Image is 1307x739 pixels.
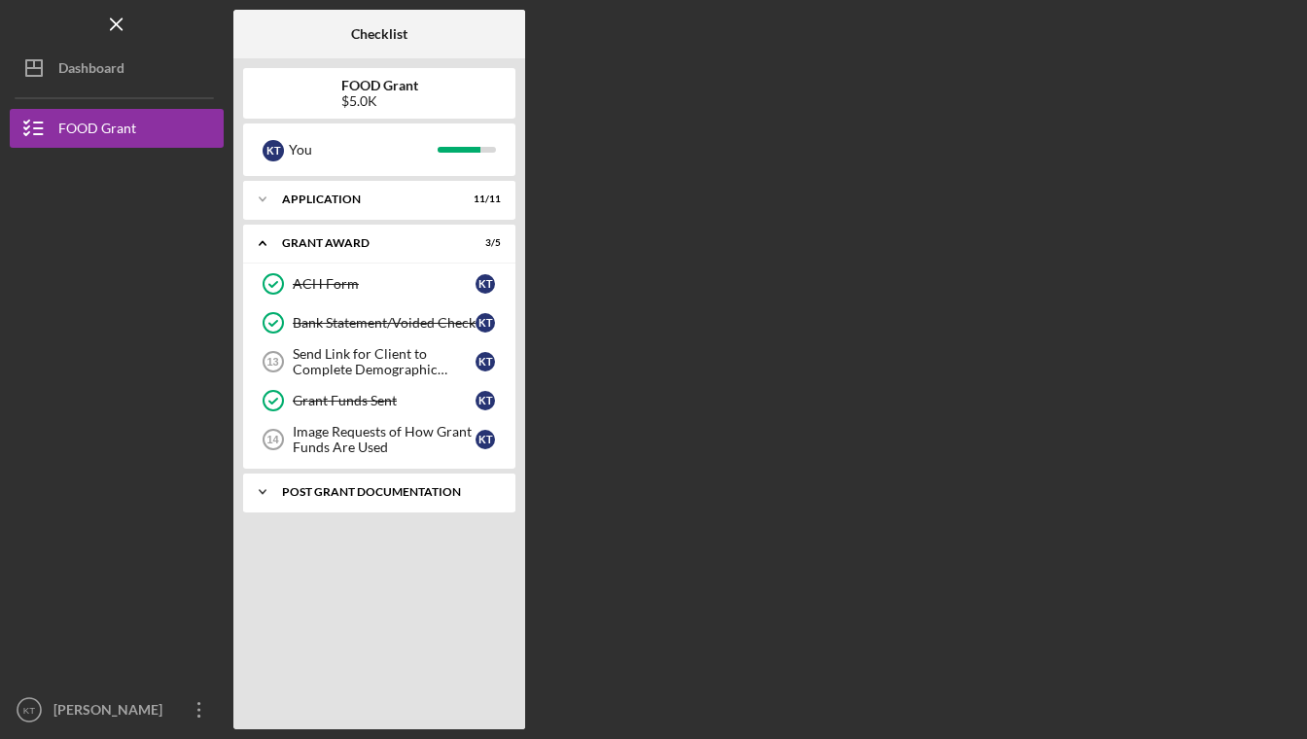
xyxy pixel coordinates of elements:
[253,264,506,303] a: ACH FormKT
[466,194,501,205] div: 11 / 11
[476,391,495,410] div: K T
[23,705,35,716] text: KT
[282,486,491,498] div: Post Grant Documentation
[293,315,476,331] div: Bank Statement/Voided Check
[341,93,418,109] div: $5.0K
[476,430,495,449] div: K T
[293,424,476,455] div: Image Requests of How Grant Funds Are Used
[58,109,136,153] div: FOOD Grant
[266,434,279,445] tspan: 14
[10,49,224,88] button: Dashboard
[10,690,224,729] button: KT[PERSON_NAME]
[266,356,278,368] tspan: 13
[263,140,284,161] div: K T
[476,313,495,333] div: K T
[466,237,501,249] div: 3 / 5
[476,352,495,371] div: K T
[293,393,476,408] div: Grant Funds Sent
[10,109,224,148] button: FOOD Grant
[49,690,175,734] div: [PERSON_NAME]
[282,237,452,249] div: Grant Award
[58,49,124,92] div: Dashboard
[253,342,506,381] a: 13Send Link for Client to Complete Demographic Information for DEEDKT
[293,346,476,377] div: Send Link for Client to Complete Demographic Information for DEED
[476,274,495,294] div: K T
[253,420,506,459] a: 14Image Requests of How Grant Funds Are UsedKT
[289,133,438,166] div: You
[293,276,476,292] div: ACH Form
[253,303,506,342] a: Bank Statement/Voided CheckKT
[351,26,407,42] b: Checklist
[282,194,452,205] div: Application
[253,381,506,420] a: Grant Funds SentKT
[341,78,418,93] b: FOOD Grant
